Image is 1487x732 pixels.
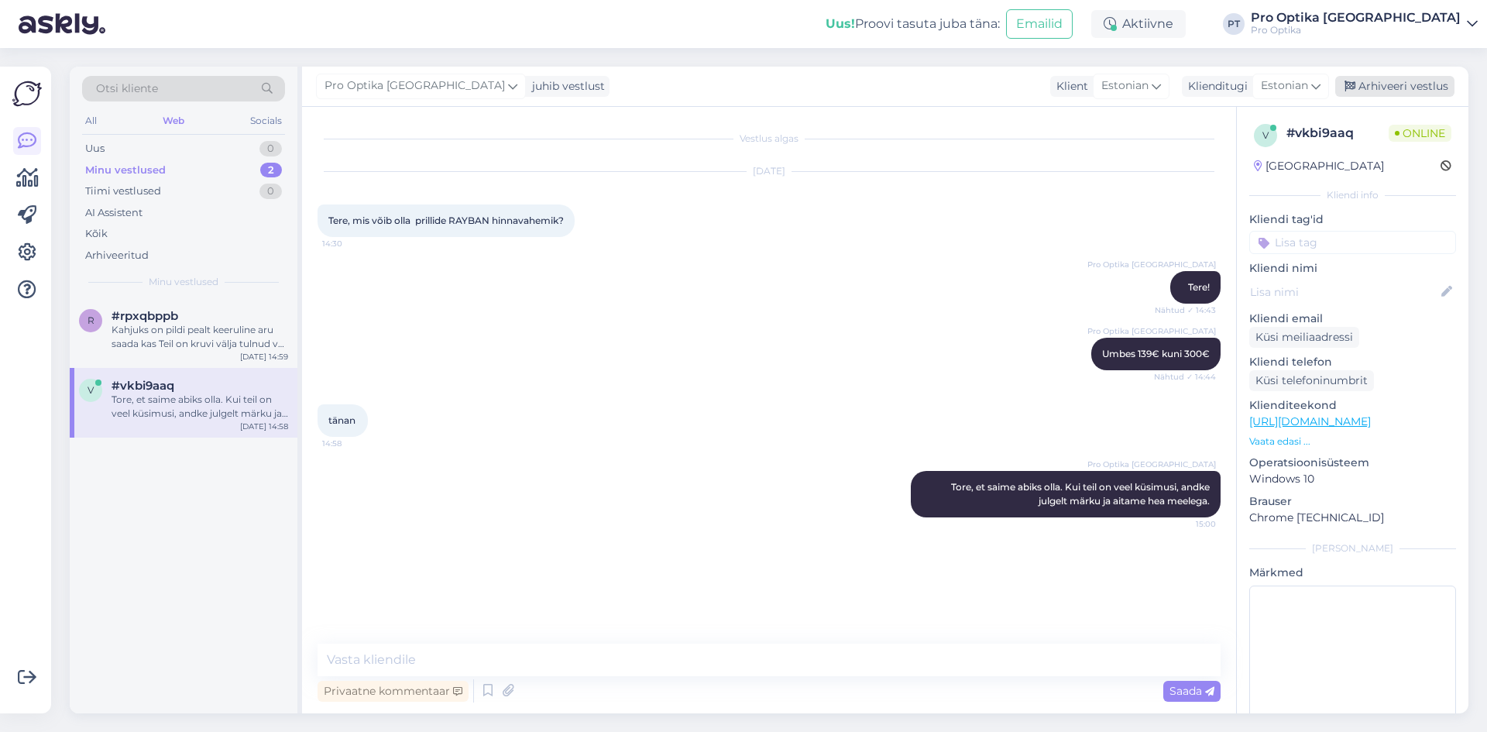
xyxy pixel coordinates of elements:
[328,414,355,426] span: tänan
[1251,12,1478,36] a: Pro Optika [GEOGRAPHIC_DATA]Pro Optika
[1249,311,1456,327] p: Kliendi email
[1249,370,1374,391] div: Küsi telefoninumbrit
[1249,260,1456,277] p: Kliendi nimi
[1101,77,1149,95] span: Estonian
[88,314,94,326] span: r
[1262,129,1269,141] span: v
[1050,78,1088,95] div: Klient
[88,384,94,396] span: v
[328,215,564,226] span: Tere, mis võib olla prillide RAYBAN hinnavahemik?
[318,132,1221,146] div: Vestlus algas
[322,238,380,249] span: 14:30
[1251,24,1461,36] div: Pro Optika
[1169,684,1214,698] span: Saada
[240,351,288,363] div: [DATE] 14:59
[1154,371,1216,383] span: Nähtud ✓ 14:44
[96,81,158,97] span: Otsi kliente
[85,205,143,221] div: AI Assistent
[1249,211,1456,228] p: Kliendi tag'id
[1155,304,1216,316] span: Nähtud ✓ 14:43
[1254,158,1384,174] div: [GEOGRAPHIC_DATA]
[1182,78,1248,95] div: Klienditugi
[112,379,174,393] span: #vkbi9aaq
[1249,541,1456,555] div: [PERSON_NAME]
[1102,348,1210,359] span: Umbes 139€ kuni 300€
[322,438,380,449] span: 14:58
[1249,188,1456,202] div: Kliendi info
[826,16,855,31] b: Uus!
[826,15,1000,33] div: Proovi tasuta juba täna:
[526,78,605,95] div: juhib vestlust
[1335,76,1454,97] div: Arhiveeri vestlus
[85,184,161,199] div: Tiimi vestlused
[112,393,288,421] div: Tore, et saime abiks olla. Kui teil on veel küsimusi, andke julgelt märku ja aitame hea meelega.
[1087,325,1216,337] span: Pro Optika [GEOGRAPHIC_DATA]
[1188,281,1210,293] span: Tere!
[1249,565,1456,581] p: Märkmed
[1389,125,1451,142] span: Online
[1261,77,1308,95] span: Estonian
[1249,354,1456,370] p: Kliendi telefon
[1091,10,1186,38] div: Aktiivne
[85,163,166,178] div: Minu vestlused
[149,275,218,289] span: Minu vestlused
[1006,9,1073,39] button: Emailid
[1223,13,1245,35] div: PT
[1249,435,1456,448] p: Vaata edasi ...
[260,163,282,178] div: 2
[112,323,288,351] div: Kahjuks on pildi pealt keeruline aru saada kas Teil on kruvi välja tulnud või on see murdunud?
[325,77,505,95] span: Pro Optika [GEOGRAPHIC_DATA]
[1087,459,1216,470] span: Pro Optika [GEOGRAPHIC_DATA]
[240,421,288,432] div: [DATE] 14:58
[1249,510,1456,526] p: Chrome [TECHNICAL_ID]
[85,226,108,242] div: Kõik
[1249,493,1456,510] p: Brauser
[112,309,178,323] span: #rpxqbppb
[259,184,282,199] div: 0
[951,481,1212,507] span: Tore, et saime abiks olla. Kui teil on veel küsimusi, andke julgelt märku ja aitame hea meelega.
[1249,471,1456,487] p: Windows 10
[85,248,149,263] div: Arhiveeritud
[1251,12,1461,24] div: Pro Optika [GEOGRAPHIC_DATA]
[12,79,42,108] img: Askly Logo
[1158,518,1216,530] span: 15:00
[82,111,100,131] div: All
[259,141,282,156] div: 0
[1249,327,1359,348] div: Küsi meiliaadressi
[1249,397,1456,414] p: Klienditeekond
[318,681,469,702] div: Privaatne kommentaar
[1286,124,1389,143] div: # vkbi9aaq
[318,164,1221,178] div: [DATE]
[1250,284,1438,301] input: Lisa nimi
[1087,259,1216,270] span: Pro Optika [GEOGRAPHIC_DATA]
[85,141,105,156] div: Uus
[1249,231,1456,254] input: Lisa tag
[1249,455,1456,471] p: Operatsioonisüsteem
[247,111,285,131] div: Socials
[160,111,187,131] div: Web
[1249,414,1371,428] a: [URL][DOMAIN_NAME]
